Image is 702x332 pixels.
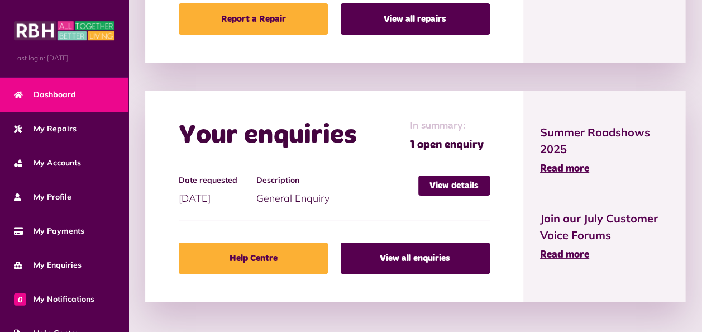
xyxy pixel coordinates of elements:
span: My Enquiries [14,259,82,271]
a: Help Centre [179,243,328,274]
span: 0 [14,293,26,305]
span: My Profile [14,191,71,203]
h2: Your enquiries [179,120,357,152]
div: [DATE] [179,176,256,206]
span: Last login: [DATE] [14,53,114,63]
a: View all enquiries [341,243,490,274]
div: General Enquiry [256,176,418,206]
span: Dashboard [14,89,76,101]
span: My Notifications [14,293,94,305]
span: 1 open enquiry [410,136,484,153]
h4: Description [256,176,413,185]
span: Read more [540,250,589,260]
a: Report a Repair [179,3,328,35]
a: Summer Roadshows 2025 Read more [540,124,668,177]
h4: Date requested [179,176,251,185]
span: Summer Roadshows 2025 [540,124,668,158]
span: My Accounts [14,157,81,169]
img: MyRBH [14,20,114,42]
a: View all repairs [341,3,490,35]
a: Join our July Customer Voice Forums Read more [540,210,668,263]
span: My Payments [14,225,84,237]
span: In summary: [410,118,484,134]
a: View details [418,176,490,196]
span: Read more [540,164,589,174]
span: Join our July Customer Voice Forums [540,210,668,244]
span: My Repairs [14,123,77,135]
